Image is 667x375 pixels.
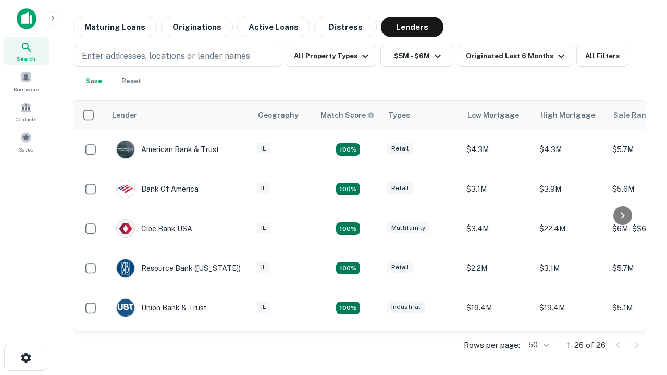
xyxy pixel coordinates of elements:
[336,143,360,156] div: Matching Properties: 7, hasApolloMatch: undefined
[320,109,375,121] div: Capitalize uses an advanced AI algorithm to match your search with the best lender. The match sco...
[257,143,270,155] div: IL
[524,337,550,353] div: 50
[615,258,667,308] iframe: Chat Widget
[252,101,314,130] th: Geography
[117,259,134,277] img: picture
[461,248,534,288] td: $2.2M
[115,71,148,92] button: Reset
[567,339,606,352] p: 1–26 of 26
[534,130,607,169] td: $4.3M
[3,37,49,65] a: Search
[461,130,534,169] td: $4.3M
[73,17,157,37] button: Maturing Loans
[3,128,49,156] a: Saved
[257,301,270,313] div: IL
[116,259,241,278] div: Resource Bank ([US_STATE])
[116,180,199,198] div: Bank Of America
[382,101,461,130] th: Types
[77,71,110,92] button: Save your search to get updates of matches that match your search criteria.
[116,140,219,159] div: American Bank & Trust
[534,328,607,367] td: $4M
[534,248,607,288] td: $3.1M
[314,101,382,130] th: Capitalize uses an advanced AI algorithm to match your search with the best lender. The match sco...
[387,143,413,155] div: Retail
[237,17,310,37] button: Active Loans
[461,328,534,367] td: $4M
[534,169,607,209] td: $3.9M
[576,46,628,67] button: All Filters
[464,339,520,352] p: Rows per page:
[534,101,607,130] th: High Mortgage
[314,17,377,37] button: Distress
[286,46,376,67] button: All Property Types
[336,262,360,274] div: Matching Properties: 4, hasApolloMatch: undefined
[387,182,413,194] div: Retail
[117,180,134,198] img: picture
[257,261,270,273] div: IL
[257,182,270,194] div: IL
[461,209,534,248] td: $3.4M
[336,222,360,235] div: Matching Properties: 4, hasApolloMatch: undefined
[388,109,410,121] div: Types
[19,145,34,154] span: Saved
[17,55,35,63] span: Search
[117,299,134,317] img: picture
[461,101,534,130] th: Low Mortgage
[117,220,134,238] img: picture
[73,46,281,67] button: Enter addresses, locations or lender names
[3,97,49,126] a: Contacts
[112,109,137,121] div: Lender
[461,288,534,328] td: $19.4M
[387,261,413,273] div: Retail
[381,17,443,37] button: Lenders
[387,222,429,234] div: Multifamily
[458,46,572,67] button: Originated Last 6 Months
[106,101,252,130] th: Lender
[320,109,373,121] h6: Match Score
[540,109,595,121] div: High Mortgage
[17,8,36,29] img: capitalize-icon.png
[82,50,250,63] p: Enter addresses, locations or lender names
[257,222,270,234] div: IL
[116,219,192,238] div: Cibc Bank USA
[466,50,567,63] div: Originated Last 6 Months
[336,183,360,195] div: Matching Properties: 4, hasApolloMatch: undefined
[534,209,607,248] td: $22.4M
[258,109,299,121] div: Geography
[3,67,49,95] a: Borrowers
[534,288,607,328] td: $19.4M
[461,169,534,209] td: $3.1M
[14,85,39,93] span: Borrowers
[467,109,519,121] div: Low Mortgage
[116,298,207,317] div: Union Bank & Trust
[387,301,425,313] div: Industrial
[380,46,453,67] button: $5M - $6M
[117,141,134,158] img: picture
[336,302,360,314] div: Matching Properties: 4, hasApolloMatch: undefined
[161,17,233,37] button: Originations
[16,115,36,123] span: Contacts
